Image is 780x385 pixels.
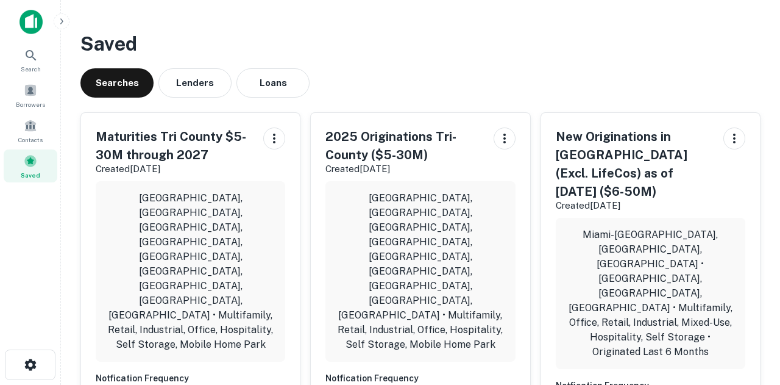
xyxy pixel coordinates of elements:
[21,64,41,74] span: Search
[96,372,285,385] h6: Notfication Frequency
[105,191,275,352] p: [GEOGRAPHIC_DATA], [GEOGRAPHIC_DATA], [GEOGRAPHIC_DATA], [GEOGRAPHIC_DATA], [GEOGRAPHIC_DATA], [G...
[236,68,310,98] button: Loans
[80,29,760,59] h3: Saved
[21,170,40,180] span: Saved
[96,128,253,164] h5: Maturities Tri County $5-30M through 2027
[19,10,43,34] img: capitalize-icon.png
[335,191,505,352] p: [GEOGRAPHIC_DATA], [GEOGRAPHIC_DATA], [GEOGRAPHIC_DATA], [GEOGRAPHIC_DATA], [GEOGRAPHIC_DATA], [G...
[325,128,483,164] h5: 2025 Originations Tri-County ($5-30M)
[4,149,57,182] a: Saved
[4,43,57,76] a: Search
[556,198,714,213] p: Created [DATE]
[4,79,57,112] a: Borrowers
[96,162,253,176] p: Created [DATE]
[325,372,515,385] h6: Notfication Frequency
[556,128,714,201] h5: New Originations in [GEOGRAPHIC_DATA] (Excl. LifeCos) as of [DATE] ($6-50M)
[565,228,736,359] p: Miami-[GEOGRAPHIC_DATA], [GEOGRAPHIC_DATA], [GEOGRAPHIC_DATA] • [GEOGRAPHIC_DATA], [GEOGRAPHIC_DA...
[80,68,154,98] button: Searches
[158,68,232,98] button: Lenders
[719,287,780,346] iframe: Chat Widget
[325,162,483,176] p: Created [DATE]
[18,135,43,145] span: Contacts
[16,99,45,109] span: Borrowers
[4,114,57,147] a: Contacts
